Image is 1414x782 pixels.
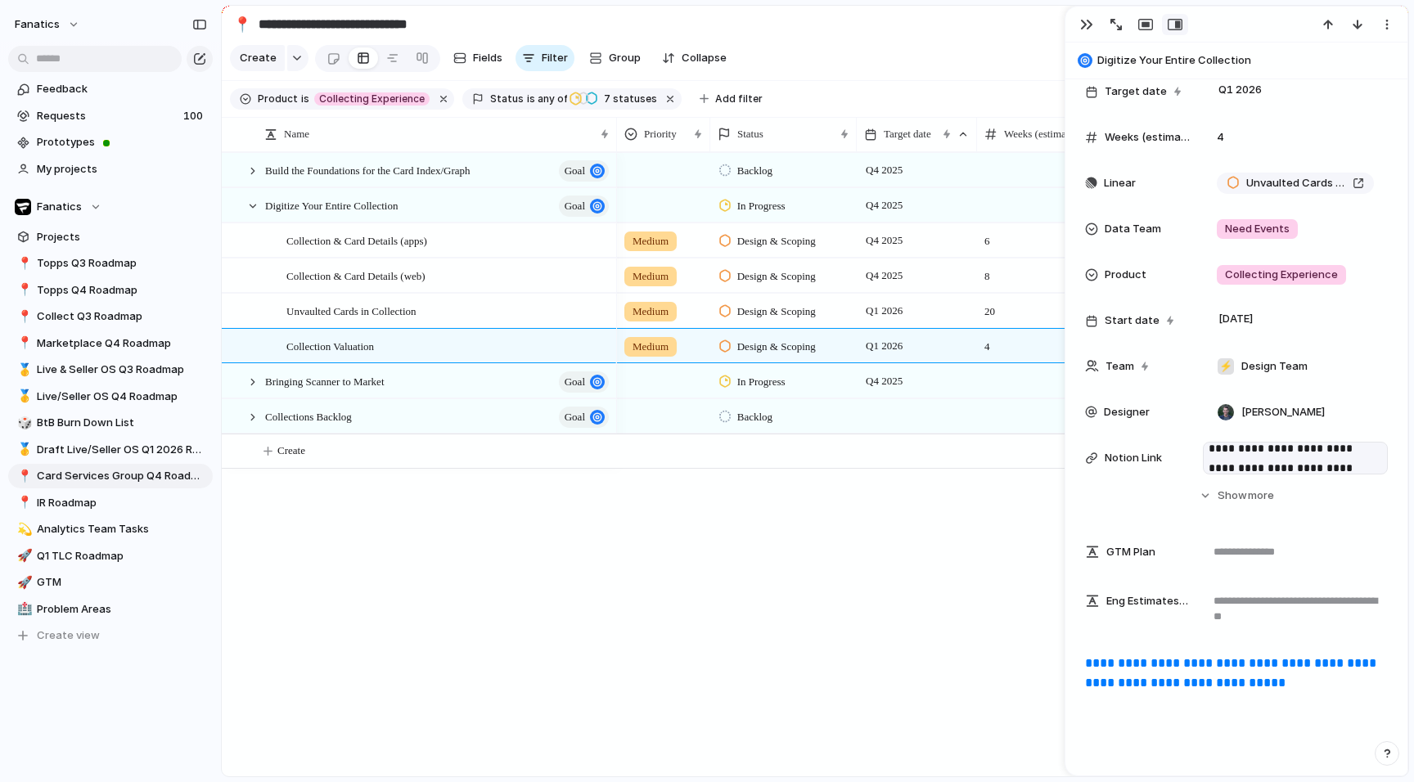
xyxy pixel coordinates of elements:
[524,90,570,108] button: isany of
[17,600,29,618] div: 🏥
[37,362,207,378] span: Live & Seller OS Q3 Roadmap
[8,517,213,542] div: 💫Analytics Team Tasks
[559,195,609,217] button: goal
[527,92,535,106] span: is
[8,438,213,462] a: 🥇Draft Live/Seller OS Q1 2026 Roadmap
[862,160,907,180] span: Q4 2025
[8,278,213,303] a: 📍Topps Q4 Roadmap
[1246,175,1346,191] span: Unvaulted Cards in Collection
[1210,129,1231,146] span: 4
[633,233,669,249] span: Medium
[229,11,255,38] button: 📍
[565,371,585,393] span: goal
[1241,358,1308,375] span: Design Team
[1073,47,1400,74] button: Digitize Your Entire Collection
[17,467,29,486] div: 📍
[8,304,213,329] div: 📍Collect Q3 Roadmap
[1106,358,1134,375] span: Team
[535,92,567,106] span: any of
[862,195,907,215] span: Q4 2025
[737,126,763,142] span: Status
[17,334,29,353] div: 📍
[8,357,213,382] a: 🥇Live & Seller OS Q3 Roadmap
[301,92,309,106] span: is
[37,574,207,591] span: GTM
[15,389,31,405] button: 🥇
[542,50,568,66] span: Filter
[1104,404,1150,420] span: Designer
[15,255,31,272] button: 📍
[1097,52,1400,69] span: Digitize Your Entire Collection
[473,50,502,66] span: Fields
[286,336,374,355] span: Collection Valuation
[1105,129,1190,146] span: Weeks (estimate)
[37,134,207,151] span: Prototypes
[183,108,206,124] span: 100
[1004,126,1078,142] span: Weeks (estimate)
[978,259,1099,285] span: 8
[737,409,772,425] span: Backlog
[8,195,213,219] button: Fanatics
[599,92,657,106] span: statuses
[37,548,207,564] span: Q1 TLC Roadmap
[569,90,660,108] button: 7 statuses
[8,570,213,595] div: 🚀GTM
[862,266,907,285] span: Q4 2025
[862,371,907,391] span: Q4 2025
[8,491,213,515] a: 📍IR Roadmap
[8,130,213,155] a: Prototypes
[8,384,213,409] a: 🥇Live/Seller OS Q4 Roadmap
[1105,83,1167,100] span: Target date
[737,268,816,285] span: Design & Scoping
[1105,267,1146,283] span: Product
[15,16,60,33] span: fanatics
[8,225,213,249] a: Projects
[737,303,816,320] span: Design & Scoping
[737,163,772,179] span: Backlog
[37,389,207,405] span: Live/Seller OS Q4 Roadmap
[8,251,213,276] a: 📍Topps Q3 Roadmap
[715,92,763,106] span: Add filter
[37,468,207,484] span: Card Services Group Q4 Roadmap
[1214,309,1258,329] span: [DATE]
[37,442,207,458] span: Draft Live/Seller OS Q1 2026 Roadmap
[682,50,727,66] span: Collapse
[286,231,427,249] span: Collection & Card Details (apps)
[17,281,29,299] div: 📍
[8,464,213,488] a: 📍Card Services Group Q4 Roadmap
[265,371,385,390] span: Bringing Scanner to Market
[447,45,509,71] button: Fields
[884,126,931,142] span: Target date
[8,157,213,182] a: My projects
[1106,593,1190,609] span: Eng Estimates (B/iOs/A/W) in Cycles
[737,374,786,390] span: In Progress
[319,92,425,106] span: Collecting Experience
[17,254,29,273] div: 📍
[15,442,31,458] button: 🥇
[609,50,641,66] span: Group
[633,303,669,320] span: Medium
[559,160,609,182] button: goal
[1105,450,1162,466] span: Notion Link
[15,521,31,537] button: 💫
[15,362,31,378] button: 🥇
[286,301,417,320] span: Unvaulted Cards in Collection
[8,104,213,128] a: Requests100
[7,11,88,38] button: fanatics
[17,520,29,539] div: 💫
[265,195,398,214] span: Digitize Your Entire Collection
[862,231,907,250] span: Q4 2025
[633,268,669,285] span: Medium
[559,371,609,393] button: goal
[565,195,585,218] span: goal
[1085,481,1388,510] button: Showmore
[37,81,207,97] span: Feedback
[17,308,29,326] div: 📍
[978,294,1099,320] span: 20
[862,301,907,321] span: Q1 2026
